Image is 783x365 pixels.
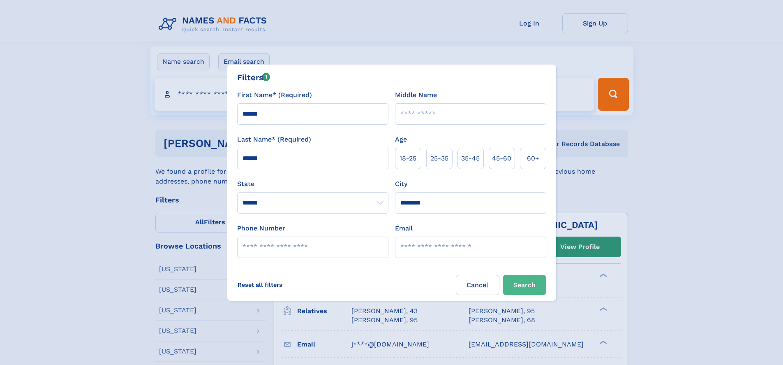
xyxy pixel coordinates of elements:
[492,153,511,163] span: 45‑60
[395,223,413,233] label: Email
[395,135,407,144] label: Age
[503,275,546,295] button: Search
[456,275,499,295] label: Cancel
[395,179,407,189] label: City
[237,179,388,189] label: State
[232,275,288,295] label: Reset all filters
[237,71,270,84] div: Filters
[400,153,416,163] span: 18‑25
[430,153,448,163] span: 25‑35
[461,153,480,163] span: 35‑45
[527,153,539,163] span: 60+
[237,90,312,100] label: First Name* (Required)
[237,135,311,144] label: Last Name* (Required)
[237,223,285,233] label: Phone Number
[395,90,437,100] label: Middle Name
